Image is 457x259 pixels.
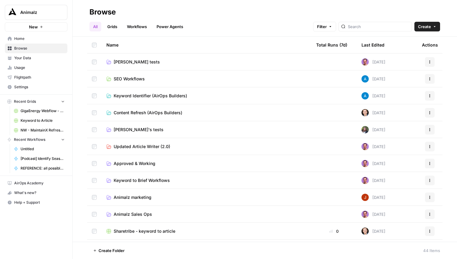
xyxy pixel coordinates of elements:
[5,53,67,63] a: Your Data
[114,76,145,82] span: SEO Workflows
[361,177,369,184] img: 6puihir5v8umj4c82kqcaj196fcw
[14,99,36,104] span: Recent Grids
[361,211,385,218] div: [DATE]
[114,144,170,150] span: Updated Article Writer (2.0)
[361,228,369,235] img: lgt9qu58mh3yk4jks3syankzq6oi
[361,211,369,218] img: 6puihir5v8umj4c82kqcaj196fcw
[106,194,306,200] a: Animalz marketing
[106,59,306,65] a: [PERSON_NAME] tests
[106,177,306,183] a: Keyword to Brief Workflows
[361,143,369,150] img: 6puihir5v8umj4c82kqcaj196fcw
[114,194,151,200] span: Animalz marketing
[361,109,369,116] img: lgt9qu58mh3yk4jks3syankzq6oi
[114,177,170,183] span: Keyword to Brief Workflows
[14,200,65,205] span: Help + Support
[361,58,385,66] div: [DATE]
[106,93,306,99] a: Keyword Identifier (AirOps Builders)
[14,180,65,186] span: AirOps Academy
[21,166,65,171] span: REFERENCE: all possible steps
[414,22,440,31] button: Create
[114,160,155,167] span: Approved & Working
[14,36,65,41] span: Home
[21,108,65,114] span: GigaEnergy Webflow - Shop Inventories
[5,188,67,198] button: What's new?
[11,163,67,173] a: REFERENCE: all possible steps
[11,125,67,135] a: NW - MaintainX Refresh Workflow
[14,84,65,90] span: Settings
[361,109,385,116] div: [DATE]
[11,144,67,154] a: Untitled
[5,198,67,207] button: Help + Support
[21,118,65,123] span: Keyword to Article
[361,160,369,167] img: 6puihir5v8umj4c82kqcaj196fcw
[106,228,306,234] a: Sharetribe - keyword to article
[106,144,306,150] a: Updated Article Writer (2.0)
[361,126,369,133] img: axfdhis7hqllw7znytczg3qeu3ls
[114,127,164,133] span: [PERSON_NAME]'s tests
[106,160,306,167] a: Approved & Working
[89,246,128,255] button: Create Folder
[89,22,101,31] a: All
[104,22,121,31] a: Grids
[361,126,385,133] div: [DATE]
[11,154,67,163] a: [Podcast] Identify Season Quotes & Topics
[11,116,67,125] a: Keyword to Article
[5,5,67,20] button: Workspace: Animalz
[5,22,67,31] button: New
[14,75,65,80] span: Flightpath
[7,7,18,18] img: Animalz Logo
[14,46,65,51] span: Browse
[348,24,409,30] input: Search
[21,156,65,161] span: [Podcast] Identify Season Quotes & Topics
[361,92,385,99] div: [DATE]
[5,188,67,197] div: What's new?
[423,248,440,254] div: 44 Items
[106,211,306,217] a: Animalz Sales Ops
[361,92,369,99] img: o3cqybgnmipr355j8nz4zpq1mc6x
[316,228,352,234] div: 0
[123,22,151,31] a: Workflows
[5,82,67,92] a: Settings
[21,128,65,133] span: NW - MaintainX Refresh Workflow
[114,59,160,65] span: [PERSON_NAME] tests
[361,75,385,83] div: [DATE]
[317,24,327,30] span: Filter
[14,137,45,142] span: Recent Workflows
[361,58,369,66] img: 6puihir5v8umj4c82kqcaj196fcw
[29,24,38,30] span: New
[361,228,385,235] div: [DATE]
[316,37,347,53] div: Total Runs (7d)
[313,22,336,31] button: Filter
[21,146,65,152] span: Untitled
[14,65,65,70] span: Usage
[418,24,431,30] span: Create
[5,178,67,188] a: AirOps Academy
[11,106,67,116] a: GigaEnergy Webflow - Shop Inventories
[114,211,152,217] span: Animalz Sales Ops
[114,228,175,234] span: Sharetribe - keyword to article
[106,37,306,53] div: Name
[106,110,306,116] a: Content Refresh (AirOps Builders)
[5,44,67,53] a: Browse
[422,37,438,53] div: Actions
[14,55,65,61] span: Your Data
[5,34,67,44] a: Home
[5,135,67,144] button: Recent Workflows
[114,110,182,116] span: Content Refresh (AirOps Builders)
[114,93,187,99] span: Keyword Identifier (AirOps Builders)
[153,22,187,31] a: Power Agents
[361,194,369,201] img: erg4ip7zmrmc8e5ms3nyz8p46hz7
[361,143,385,150] div: [DATE]
[5,73,67,82] a: Flightpath
[99,248,125,254] span: Create Folder
[361,194,385,201] div: [DATE]
[20,9,57,15] span: Animalz
[361,160,385,167] div: [DATE]
[106,127,306,133] a: [PERSON_NAME]'s tests
[5,97,67,106] button: Recent Grids
[5,63,67,73] a: Usage
[361,177,385,184] div: [DATE]
[89,7,116,17] div: Browse
[106,76,306,82] a: SEO Workflows
[361,37,384,53] div: Last Edited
